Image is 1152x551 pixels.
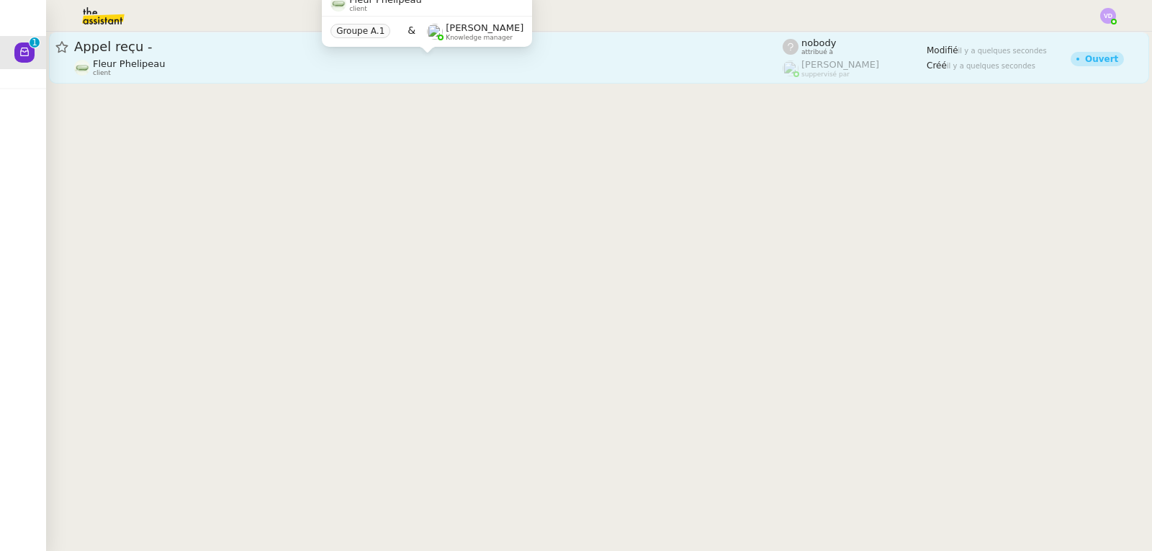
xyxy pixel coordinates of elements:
[783,37,927,56] app-user-label: attribué à
[801,59,879,70] span: [PERSON_NAME]
[330,24,390,38] nz-tag: Groupe A.1
[927,45,958,55] span: Modifié
[74,40,783,53] span: Appel reçu -
[947,62,1035,70] span: il y a quelques secondes
[349,5,367,13] span: client
[783,59,927,78] app-user-label: suppervisé par
[30,37,40,48] nz-badge-sup: 1
[927,61,947,71] span: Créé
[32,37,37,50] p: 1
[93,69,111,77] span: client
[801,37,836,48] span: nobody
[446,22,523,33] span: [PERSON_NAME]
[74,60,90,76] img: 7f9b6497-4ade-4d5b-ae17-2cbe23708554
[446,34,513,42] span: Knowledge manager
[801,48,833,56] span: attribué à
[1085,55,1118,63] div: Ouvert
[1100,8,1116,24] img: svg
[93,58,166,69] span: Fleur Phelipeau
[958,47,1047,55] span: il y a quelques secondes
[427,24,443,40] img: users%2FyQfMwtYgTqhRP2YHWHmG2s2LYaD3%2Favatar%2Fprofile-pic.png
[74,58,783,77] app-user-detailed-label: client
[408,22,415,41] span: &
[783,61,798,76] img: users%2FyQfMwtYgTqhRP2YHWHmG2s2LYaD3%2Favatar%2Fprofile-pic.png
[801,71,850,79] span: suppervisé par
[427,22,523,41] app-user-label: Knowledge manager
